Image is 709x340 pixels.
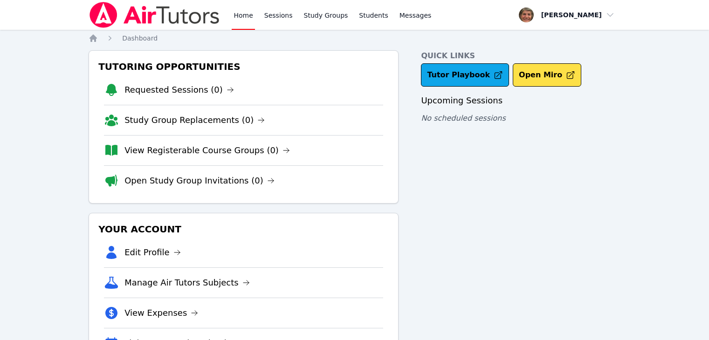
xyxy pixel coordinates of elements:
span: Dashboard [122,34,158,42]
a: Manage Air Tutors Subjects [124,276,250,289]
img: Air Tutors [89,2,220,28]
a: Tutor Playbook [421,63,509,87]
span: No scheduled sessions [421,114,505,122]
button: Open Miro [513,63,581,87]
a: View Expenses [124,306,198,320]
h3: Tutoring Opportunities [96,58,391,75]
h4: Quick Links [421,50,620,61]
nav: Breadcrumb [89,34,620,43]
a: Requested Sessions (0) [124,83,234,96]
a: Study Group Replacements (0) [124,114,265,127]
h3: Your Account [96,221,391,238]
h3: Upcoming Sessions [421,94,620,107]
a: View Registerable Course Groups (0) [124,144,290,157]
a: Edit Profile [124,246,181,259]
a: Dashboard [122,34,158,43]
a: Open Study Group Invitations (0) [124,174,275,187]
span: Messages [399,11,432,20]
